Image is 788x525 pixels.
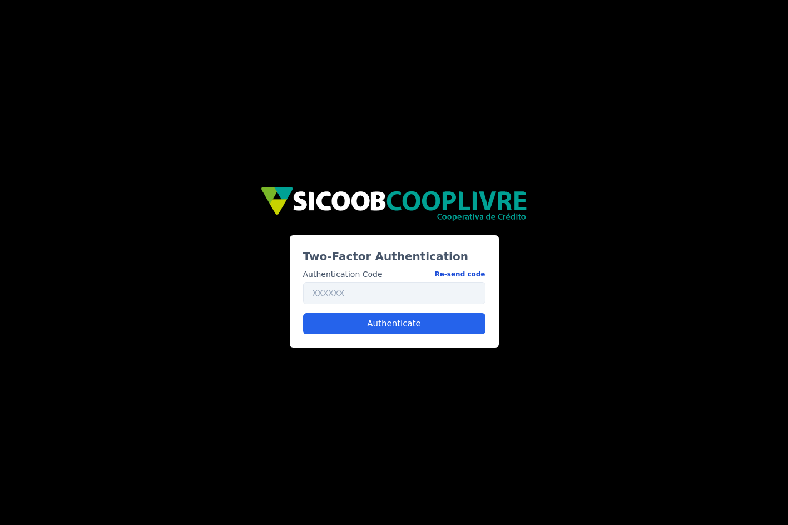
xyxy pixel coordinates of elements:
[434,269,485,280] button: Authentication Code
[303,282,485,304] input: XXXXXX
[303,269,485,280] label: Authentication Code
[303,313,485,334] button: Authenticate
[260,186,528,222] img: img/sicoob_cooplivre.png
[303,249,485,264] h3: Two-Factor Authentication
